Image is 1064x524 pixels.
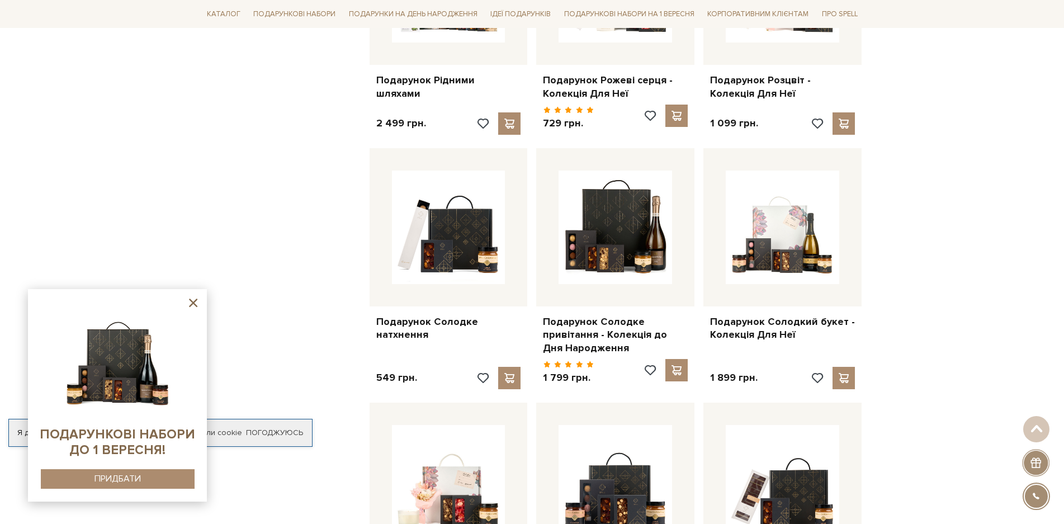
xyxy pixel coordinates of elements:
p: 729 грн. [543,117,594,130]
a: файли cookie [191,428,242,437]
a: Подарункові набори на 1 Вересня [560,4,699,23]
p: 1 099 грн. [710,117,758,130]
a: Подарунок Рідними шляхами [376,74,521,100]
a: Подарунок Солодке привітання - Колекція до Дня Народження [543,315,688,355]
div: Я дозволяю [DOMAIN_NAME] використовувати [9,428,312,438]
p: 549 грн. [376,371,417,384]
a: Подарунок Солодке натхнення [376,315,521,342]
a: Подарунок Розцвіт - Колекція Для Неї [710,74,855,100]
a: Каталог [202,6,245,23]
a: Про Spell [817,6,862,23]
a: Корпоративним клієнтам [703,4,813,23]
p: 1 899 грн. [710,371,758,384]
p: 2 499 грн. [376,117,426,130]
a: Погоджуюсь [246,428,303,438]
a: Подарунок Солодкий букет - Колекція Для Неї [710,315,855,342]
a: Подарунок Рожеві серця - Колекція Для Неї [543,74,688,100]
p: 1 799 грн. [543,371,594,384]
a: Ідеї подарунків [486,6,555,23]
a: Подарунки на День народження [344,6,482,23]
a: Подарункові набори [249,6,340,23]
